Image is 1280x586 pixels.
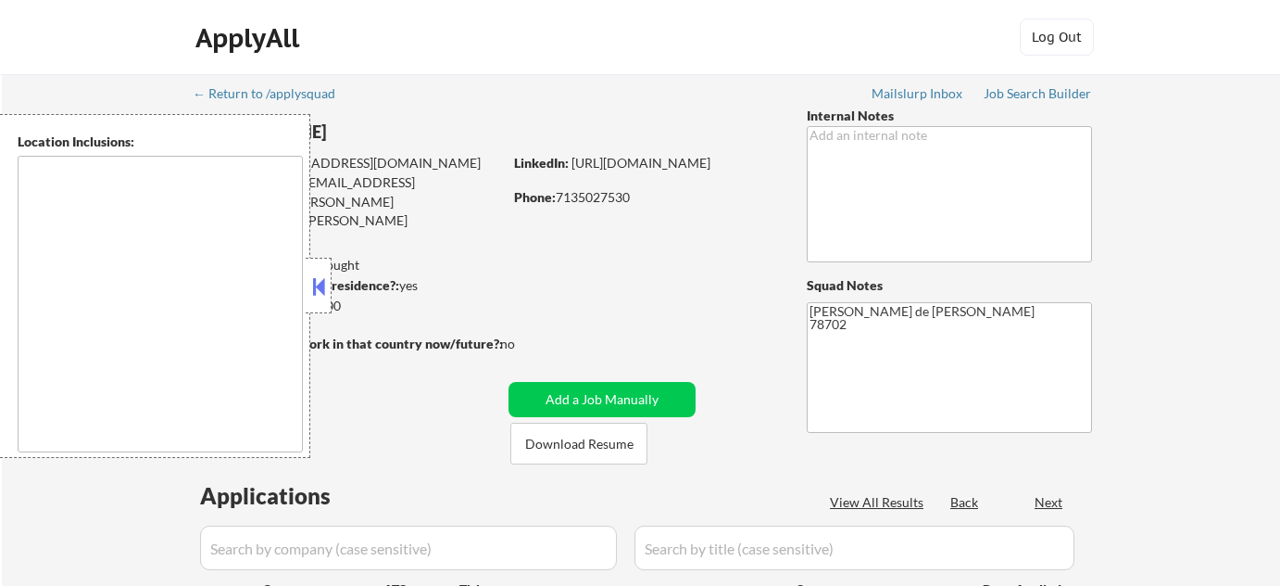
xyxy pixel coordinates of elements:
div: 7135027530 [514,188,776,207]
a: [URL][DOMAIN_NAME] [571,155,710,171]
div: Location Inclusions: [18,133,303,151]
div: [PERSON_NAME][EMAIL_ADDRESS][PERSON_NAME][DOMAIN_NAME] [195,193,502,248]
input: Search by company (case sensitive) [200,526,617,570]
div: [EMAIL_ADDRESS][DOMAIN_NAME] [195,154,502,172]
div: Internal Notes [807,107,1092,125]
div: Back [950,493,980,512]
div: Squad Notes [807,276,1092,295]
strong: LinkedIn: [514,155,569,171]
div: no [500,335,553,353]
div: Next [1035,493,1064,512]
div: ApplyAll [195,22,305,54]
div: Job Search Builder [984,87,1092,100]
strong: Will need Visa to work in that country now/future?: [195,336,503,351]
button: Log Out [1020,19,1094,56]
div: [PERSON_NAME] [195,121,575,144]
strong: Phone: [514,189,556,205]
div: Applications [200,485,383,507]
div: yes [194,276,496,295]
a: ← Return to /applysquad [193,86,353,105]
a: Mailslurp Inbox [872,86,964,105]
div: [EMAIL_ADDRESS][DOMAIN_NAME] [195,173,502,210]
button: Add a Job Manually [508,382,696,417]
div: 70 sent / 100 bought [194,256,502,274]
div: ← Return to /applysquad [193,87,353,100]
div: View All Results [830,493,929,512]
button: Download Resume [510,423,647,465]
div: Mailslurp Inbox [872,87,964,100]
input: Search by title (case sensitive) [634,526,1074,570]
div: $90,000 [194,297,502,315]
